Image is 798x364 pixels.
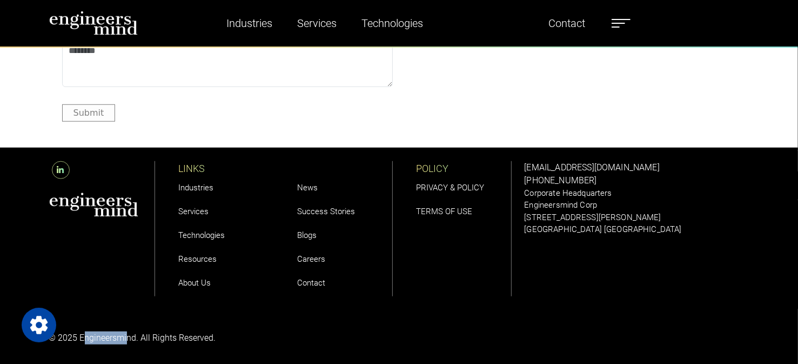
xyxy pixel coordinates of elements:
[62,104,116,121] button: Submit
[525,162,660,173] a: [EMAIL_ADDRESS][DOMAIN_NAME]
[406,41,570,83] iframe: reCAPTCHA
[525,175,597,186] a: [PHONE_NUMBER]
[525,211,749,224] p: [STREET_ADDRESS][PERSON_NAME]
[417,183,485,193] a: PRIVACY & POLICY
[417,161,511,176] p: POLICY
[298,230,317,240] a: Blogs
[298,254,326,264] a: Careers
[298,207,356,216] a: Success Stories
[545,11,590,36] a: Contact
[525,187,749,200] p: Corporate Headquarters
[179,254,217,264] a: Resources
[179,161,274,176] p: LINKS
[525,199,749,211] p: Engineersmind Corp
[179,278,211,288] a: About Us
[417,207,473,216] a: TERMS OF USE
[49,332,393,345] p: © 2025 Engineersmind. All Rights Reserved.
[357,11,427,36] a: Technologies
[179,207,209,216] a: Services
[222,11,277,36] a: Industries
[298,183,318,193] a: News
[525,223,749,236] p: [GEOGRAPHIC_DATA] [GEOGRAPHIC_DATA]
[179,230,225,240] a: Technologies
[293,11,341,36] a: Services
[49,193,139,217] img: aws
[49,165,72,175] a: LinkedIn
[298,278,326,288] a: Contact
[49,11,138,35] img: logo
[179,183,214,193] a: Industries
